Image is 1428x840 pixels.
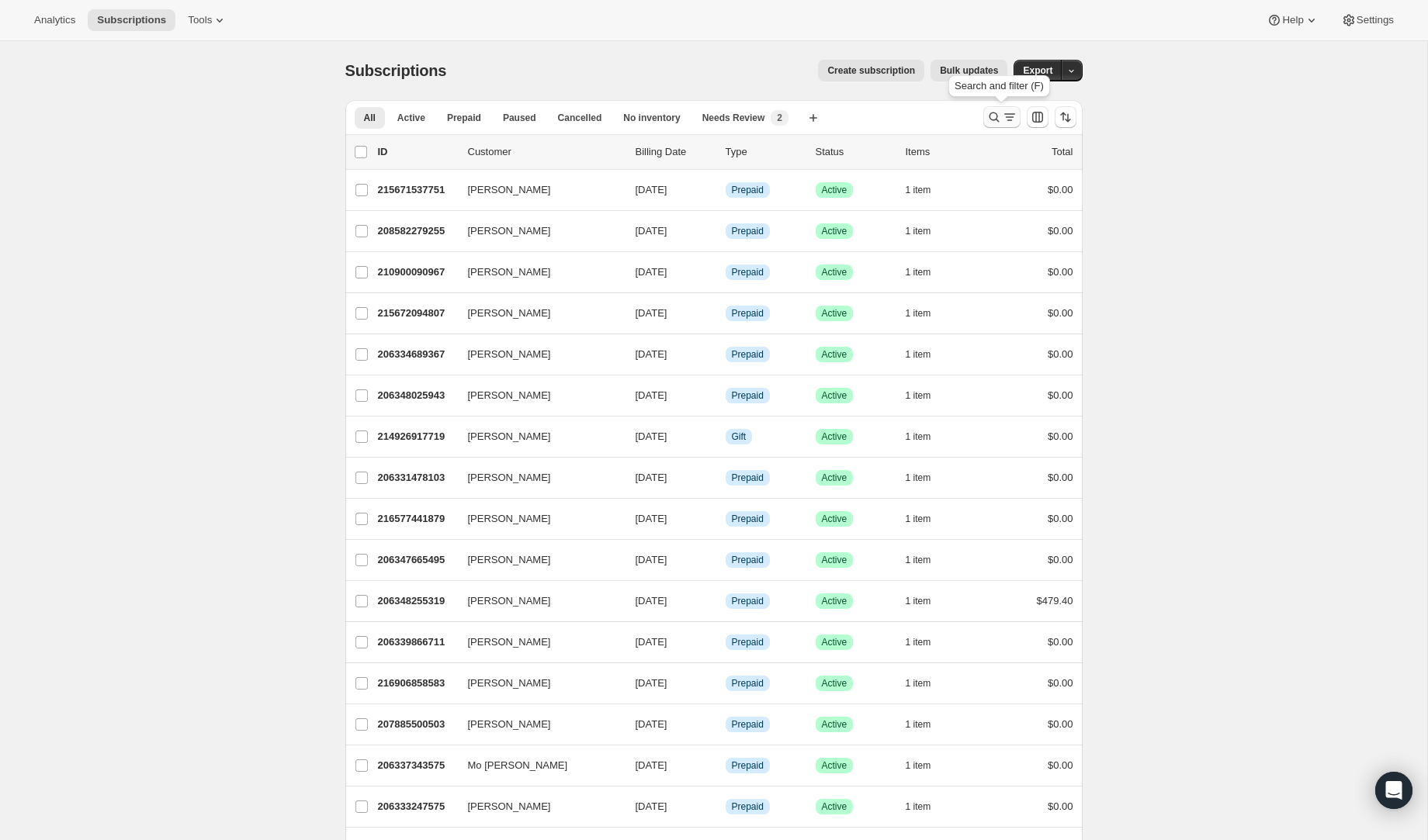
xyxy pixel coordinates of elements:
[931,60,1007,81] button: Bulk updates
[378,634,456,650] p: 206339866711
[822,759,847,772] span: Active
[34,14,75,26] span: Analytics
[636,800,667,812] span: [DATE]
[906,755,948,776] button: 1 item
[732,430,747,443] span: Gift
[1048,307,1073,319] span: $0.00
[378,714,1073,735] div: 207885500503[PERSON_NAME][DATE]InfoPrepaidSuccessActive1 item$0.00
[1023,64,1052,77] span: Export
[459,342,614,367] button: [PERSON_NAME]
[1048,472,1073,483] span: $0.00
[468,182,551,198] span: [PERSON_NAME]
[1037,595,1073,607] span: $479.40
[459,301,614,326] button: [PERSON_NAME]
[459,671,614,696] button: [PERSON_NAME]
[468,634,551,650] span: [PERSON_NAME]
[378,549,1073,571] div: 206347665495[PERSON_NAME][DATE]InfoPrepaidSuccessActive1 item$0.00
[636,307,667,319] span: [DATE]
[1048,513,1073,524] span: $0.00
[468,470,551,486] span: [PERSON_NAME]
[702,112,765,124] span: Needs Review
[1048,677,1073,689] span: $0.00
[468,306,551,321] span: [PERSON_NAME]
[732,389,764,402] span: Prepaid
[822,636,847,648] span: Active
[636,759,667,771] span: [DATE]
[1048,184,1073,195] span: $0.00
[378,758,456,773] p: 206337343575
[1332,9,1403,31] button: Settings
[636,554,667,565] span: [DATE]
[732,636,764,648] span: Prepaid
[636,472,667,483] span: [DATE]
[378,511,456,527] p: 216577441879
[732,472,764,484] span: Prepaid
[822,389,847,402] span: Active
[1048,348,1073,360] span: $0.00
[1357,14,1394,26] span: Settings
[1375,772,1412,809] div: Open Intercom Messenger
[732,348,764,361] span: Prepaid
[378,590,1073,612] div: 206348255319[PERSON_NAME][DATE]InfoPrepaidSuccessActive1 item$479.40
[1048,430,1073,442] span: $0.00
[906,472,931,484] span: 1 item
[378,220,1073,242] div: 208582279255[PERSON_NAME][DATE]InfoPrepaidSuccessActive1 item$0.00
[906,307,931,320] span: 1 item
[378,388,456,403] p: 206348025943
[1027,106,1048,128] button: Customize table column order and visibility
[459,794,614,819] button: [PERSON_NAME]
[378,426,1073,448] div: 214926917719[PERSON_NAME][DATE]InfoGiftSuccessActive1 item$0.00
[818,60,924,81] button: Create subscription
[906,426,948,448] button: 1 item
[468,511,551,527] span: [PERSON_NAME]
[906,631,948,653] button: 1 item
[378,467,1073,489] div: 206331478103[PERSON_NAME][DATE]InfoPrepaidSuccessActive1 item$0.00
[1048,225,1073,237] span: $0.00
[1052,144,1073,160] p: Total
[1048,266,1073,278] span: $0.00
[732,307,764,320] span: Prepaid
[636,636,667,648] span: [DATE]
[822,225,847,237] span: Active
[906,759,931,772] span: 1 item
[468,264,551,280] span: [PERSON_NAME]
[378,717,456,732] p: 207885500503
[636,389,667,401] span: [DATE]
[906,430,931,443] span: 1 item
[378,593,456,609] p: 206348255319
[468,799,551,814] span: [PERSON_NAME]
[378,306,456,321] p: 215672094807
[378,223,456,239] p: 208582279255
[636,184,667,195] span: [DATE]
[726,144,803,160] div: Type
[1014,60,1062,81] button: Export
[822,554,847,566] span: Active
[468,758,568,773] span: Mo [PERSON_NAME]
[636,513,667,524] span: [DATE]
[822,718,847,731] span: Active
[378,552,456,568] p: 206347665495
[378,508,1073,530] div: 216577441879[PERSON_NAME][DATE]InfoPrepaidSuccessActive1 item$0.00
[1055,106,1076,128] button: Sort the results
[503,112,536,124] span: Paused
[636,595,667,607] span: [DATE]
[459,219,614,244] button: [PERSON_NAME]
[822,266,847,278] span: Active
[732,266,764,278] span: Prepaid
[801,107,826,129] button: Create new view
[459,753,614,778] button: Mo [PERSON_NAME]
[822,307,847,320] span: Active
[906,714,948,735] button: 1 item
[732,800,764,813] span: Prepaid
[459,465,614,490] button: [PERSON_NAME]
[822,677,847,690] span: Active
[906,796,948,818] button: 1 item
[940,64,998,77] span: Bulk updates
[459,589,614,614] button: [PERSON_NAME]
[906,266,931,278] span: 1 item
[636,144,713,160] p: Billing Date
[822,800,847,813] span: Active
[816,144,893,160] p: Status
[459,548,614,572] button: [PERSON_NAME]
[468,676,551,691] span: [PERSON_NAME]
